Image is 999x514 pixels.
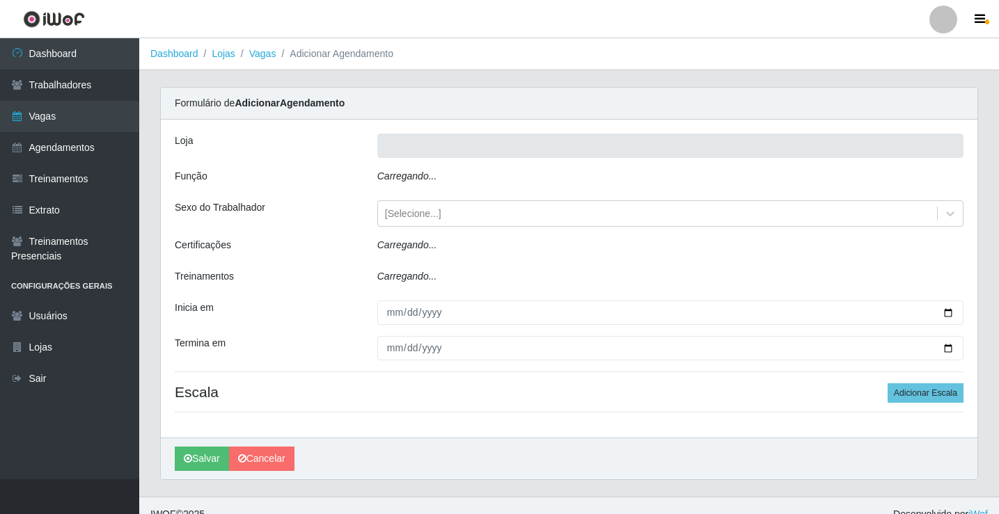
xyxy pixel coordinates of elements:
[175,269,234,284] label: Treinamentos
[212,48,235,59] a: Lojas
[377,300,963,325] input: 00/00/0000
[175,447,229,471] button: Salvar
[175,336,226,351] label: Termina em
[377,170,437,182] i: Carregando...
[175,383,963,401] h4: Escala
[888,383,963,403] button: Adicionar Escala
[161,88,977,120] div: Formulário de
[377,336,963,360] input: 00/00/0000
[377,239,437,250] i: Carregando...
[235,97,345,109] strong: Adicionar Agendamento
[175,300,214,315] label: Inicia em
[229,447,294,471] a: Cancelar
[175,134,193,148] label: Loja
[385,207,441,221] div: [Selecione...]
[249,48,276,59] a: Vagas
[175,169,207,184] label: Função
[276,47,393,61] li: Adicionar Agendamento
[175,238,231,252] label: Certificações
[150,48,198,59] a: Dashboard
[139,38,999,70] nav: breadcrumb
[23,10,85,28] img: CoreUI Logo
[175,200,265,215] label: Sexo do Trabalhador
[377,271,437,282] i: Carregando...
